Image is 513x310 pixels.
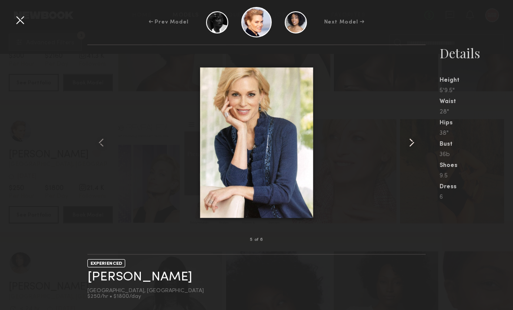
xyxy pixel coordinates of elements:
[440,44,513,62] div: Details
[440,184,513,190] div: Dress
[440,130,513,137] div: 38"
[87,288,204,294] div: [GEOGRAPHIC_DATA], [GEOGRAPHIC_DATA]
[87,270,192,284] a: [PERSON_NAME]
[440,109,513,115] div: 28"
[440,141,513,147] div: Bust
[440,99,513,105] div: Waist
[440,163,513,169] div: Shoes
[149,18,189,26] div: ← Prev Model
[440,152,513,158] div: 36b
[440,88,513,94] div: 5'9.5"
[440,120,513,126] div: Hips
[440,173,513,179] div: 9.5
[324,18,365,26] div: Next Model →
[250,238,263,242] div: 5 of 6
[440,194,513,200] div: 6
[87,294,204,300] div: $250/hr • $1800/day
[87,259,125,267] div: EXPERIENCED
[440,77,513,83] div: Height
